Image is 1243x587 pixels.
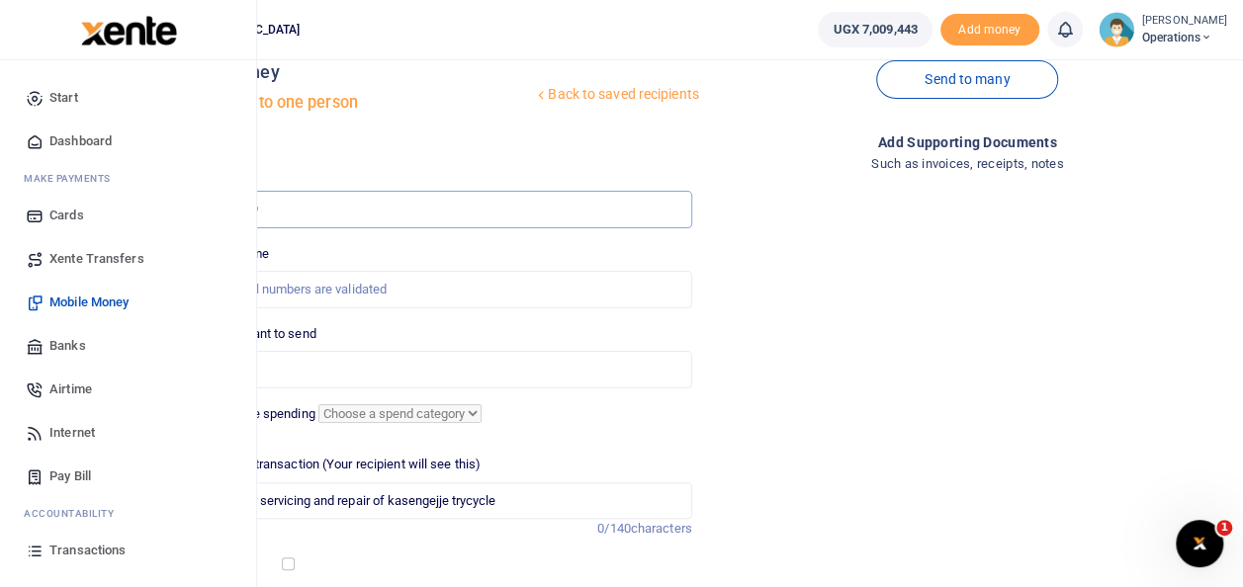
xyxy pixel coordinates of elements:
[39,506,114,521] span: countability
[172,271,691,308] input: MTN & Airtel numbers are validated
[818,12,932,47] a: UGX 7,009,443
[1216,520,1232,536] span: 1
[940,14,1039,46] span: Add money
[1099,12,1227,47] a: profile-user [PERSON_NAME] Operations
[34,171,111,186] span: ake Payments
[172,351,691,388] input: UGX
[16,163,240,194] li: M
[1099,12,1134,47] img: profile-user
[833,20,917,40] span: UGX 7,009,443
[708,131,1227,153] h4: Add supporting Documents
[631,521,692,536] span: characters
[172,455,481,474] label: Memo for this transaction (Your recipient will see this)
[49,131,112,151] span: Dashboard
[172,191,691,228] input: Enter phone number
[16,281,240,324] a: Mobile Money
[708,153,1227,175] h4: Such as invoices, receipts, notes
[49,541,126,560] span: Transactions
[1142,29,1227,46] span: Operations
[49,206,84,225] span: Cards
[1176,520,1223,567] iframe: Intercom live chat
[49,293,129,312] span: Mobile Money
[16,529,240,572] a: Transactions
[16,411,240,455] a: Internet
[49,88,78,108] span: Start
[172,482,691,520] input: Enter extra information
[49,249,144,269] span: Xente Transfers
[597,521,631,536] span: 0/140
[16,498,240,529] li: Ac
[81,16,177,45] img: logo-large
[533,77,700,113] a: Back to saved recipients
[49,336,86,356] span: Banks
[164,93,533,113] h5: Send money to one person
[49,423,95,443] span: Internet
[940,14,1039,46] li: Toup your wallet
[1142,13,1227,30] small: [PERSON_NAME]
[79,22,177,37] a: logo-small logo-large logo-large
[940,21,1039,36] a: Add money
[16,120,240,163] a: Dashboard
[810,12,939,47] li: Wallet ballance
[164,61,533,83] h4: Mobile money
[49,379,92,399] span: Airtime
[16,237,240,281] a: Xente Transfers
[876,60,1058,99] a: Send to many
[16,455,240,498] a: Pay Bill
[49,466,91,486] span: Pay Bill
[16,324,240,368] a: Banks
[16,76,240,120] a: Start
[16,194,240,237] a: Cards
[16,368,240,411] a: Airtime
